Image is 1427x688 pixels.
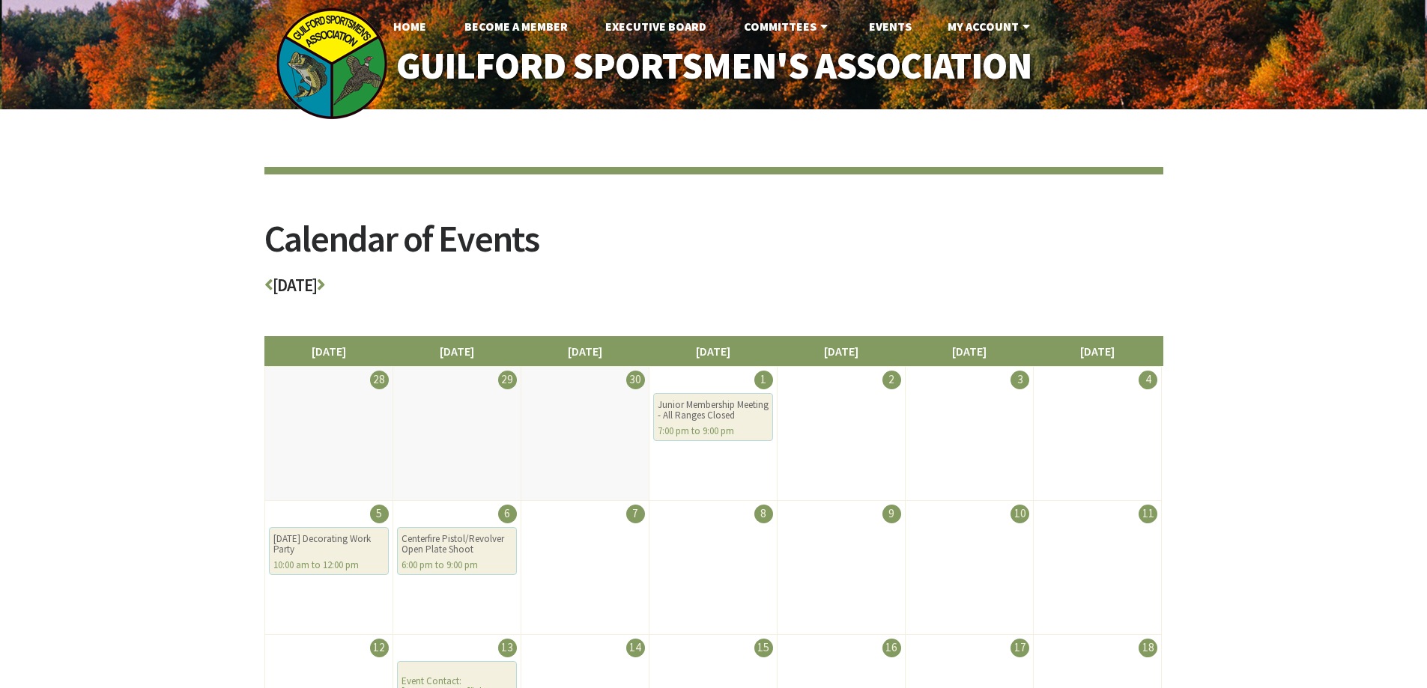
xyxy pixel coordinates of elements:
[593,11,718,41] a: Executive Board
[370,639,389,657] div: 12
[264,220,1163,276] h2: Calendar of Events
[658,400,769,421] div: Junior Membership Meeting - All Ranges Closed
[276,7,388,120] img: logo_sm.png
[649,336,778,366] li: [DATE]
[521,336,649,366] li: [DATE]
[1011,639,1029,657] div: 17
[626,371,645,389] div: 30
[882,371,901,389] div: 2
[273,560,384,570] div: 10:00 am to 12:00 pm
[381,11,438,41] a: Home
[626,639,645,657] div: 14
[1139,639,1157,657] div: 18
[393,336,521,366] li: [DATE]
[777,336,906,366] li: [DATE]
[452,11,580,41] a: Become A Member
[857,11,924,41] a: Events
[498,371,517,389] div: 29
[402,534,512,555] div: Centerfire Pistol/Revolver Open Plate Shoot
[1011,371,1029,389] div: 3
[1011,505,1029,523] div: 10
[882,505,901,523] div: 9
[626,505,645,523] div: 7
[264,276,1163,302] h3: [DATE]
[754,371,773,389] div: 1
[1139,371,1157,389] div: 4
[264,336,393,366] li: [DATE]
[370,371,389,389] div: 28
[364,34,1063,98] a: Guilford Sportsmen's Association
[370,505,389,523] div: 5
[882,639,901,657] div: 16
[936,11,1046,41] a: My Account
[658,426,769,436] div: 7:00 pm to 9:00 pm
[732,11,843,41] a: Committees
[498,505,517,523] div: 6
[498,639,517,657] div: 13
[1033,336,1162,366] li: [DATE]
[754,639,773,657] div: 15
[273,534,384,555] div: [DATE] Decorating Work Party
[905,336,1034,366] li: [DATE]
[754,505,773,523] div: 8
[1139,505,1157,523] div: 11
[402,560,512,570] div: 6:00 pm to 9:00 pm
